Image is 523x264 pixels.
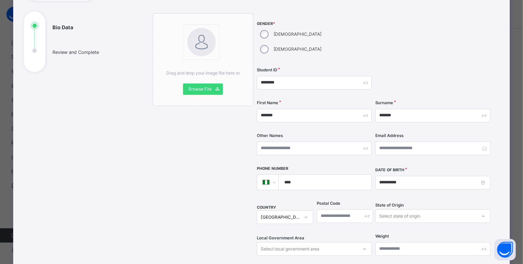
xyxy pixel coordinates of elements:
label: Date of Birth [375,167,404,173]
label: Other Names [257,133,283,139]
label: First Name [257,100,278,106]
img: bannerImage [187,28,216,56]
span: Gender [257,21,372,27]
button: Open asap [494,239,516,260]
div: Select state of origin [379,209,420,223]
label: Student ID [257,67,277,73]
span: COUNTRY [257,205,276,210]
span: State of Origin [375,202,404,208]
div: bannerImageDrag and drop your image file here orBrowse File [153,13,253,106]
label: [DEMOGRAPHIC_DATA] [274,46,321,52]
label: Weight [375,233,389,239]
span: Browse File [188,86,212,92]
label: [DEMOGRAPHIC_DATA] [274,31,321,37]
label: Email Address [375,133,403,139]
span: Drag and drop your image file here or [166,70,240,76]
div: [GEOGRAPHIC_DATA] [261,214,300,220]
label: Postal Code [317,200,340,207]
span: Local Government Area [257,235,304,241]
div: Select local government area [261,242,319,256]
label: Phone Number [257,166,288,172]
label: Surname [375,100,393,106]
